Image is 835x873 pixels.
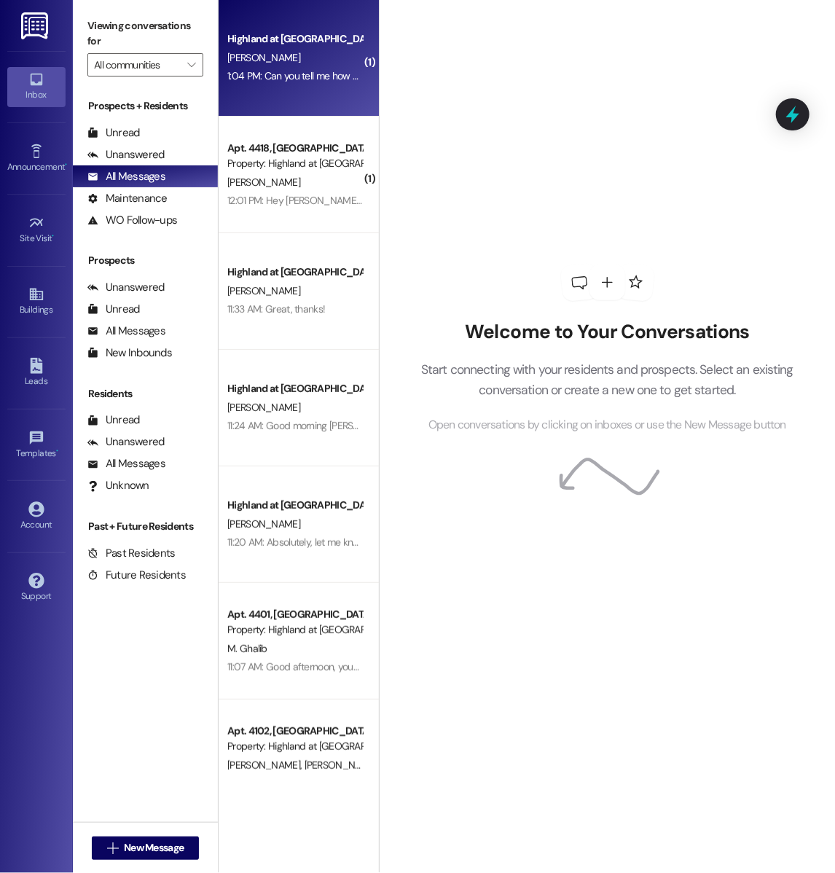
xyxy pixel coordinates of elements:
div: Prospects + Residents [73,98,218,114]
div: Past Residents [87,546,176,561]
div: Unread [87,125,140,141]
a: Account [7,497,66,536]
span: • [65,160,67,170]
div: 11:07 AM: Good afternoon, your wallet has been turned into the office [227,660,517,673]
div: Highland at [GEOGRAPHIC_DATA] [227,381,362,396]
a: Inbox [7,67,66,106]
span: [PERSON_NAME] [227,517,300,531]
div: All Messages [87,456,165,471]
span: [PERSON_NAME] [227,51,300,64]
div: 1:04 PM: Can you tell me how much rent in 4102 would be and how much move in cost are? [227,69,613,82]
div: Apt. 4418, [GEOGRAPHIC_DATA] at [GEOGRAPHIC_DATA] [227,141,362,156]
div: WO Follow-ups [87,213,177,228]
div: Highland at [GEOGRAPHIC_DATA] [227,498,362,513]
span: [PERSON_NAME] [227,759,305,772]
div: Unanswered [87,147,165,163]
span: • [56,446,58,456]
div: Residents [73,386,218,402]
div: Property: Highland at [GEOGRAPHIC_DATA] [227,739,362,754]
div: All Messages [87,169,165,184]
label: Viewing conversations for [87,15,203,53]
a: Site Visit • [7,211,66,250]
div: Past + Future Residents [73,519,218,534]
div: Highland at [GEOGRAPHIC_DATA] [227,31,362,47]
div: Property: Highland at [GEOGRAPHIC_DATA] [227,622,362,638]
i:  [187,59,195,71]
div: Future Residents [87,568,186,583]
div: 11:24 AM: Good morning [PERSON_NAME], I am just following up with you about your application. [227,419,631,432]
div: Unread [87,302,140,317]
div: 11:33 AM: Great, thanks! [227,302,325,316]
span: • [52,231,55,241]
span: [PERSON_NAME] [305,759,377,772]
h2: Welcome to Your Conversations [399,321,816,344]
button: New Message [92,837,200,860]
a: Buildings [7,282,66,321]
span: [PERSON_NAME] [227,176,300,189]
a: Templates • [7,426,66,465]
div: All Messages [87,324,165,339]
div: Unread [87,412,140,428]
a: Support [7,568,66,608]
div: Unanswered [87,280,165,295]
p: Start connecting with your residents and prospects. Select an existing conversation or create a n... [399,359,816,401]
div: Unknown [87,478,149,493]
a: Leads [7,353,66,393]
span: [PERSON_NAME] [227,284,300,297]
div: Apt. 4102, [GEOGRAPHIC_DATA] at [GEOGRAPHIC_DATA] [227,724,362,739]
span: Open conversations by clicking on inboxes or use the New Message button [428,416,786,434]
div: 11:20 AM: Absolutely, let me know if you have any questions. [227,536,477,549]
div: Property: Highland at [GEOGRAPHIC_DATA] [227,156,362,171]
div: Apt. 4401, [GEOGRAPHIC_DATA] at [GEOGRAPHIC_DATA] [227,607,362,622]
i:  [107,842,118,854]
div: Unanswered [87,434,165,450]
span: New Message [124,840,184,856]
span: M. Ghalib [227,642,267,655]
div: Prospects [73,253,218,268]
div: Highland at [GEOGRAPHIC_DATA] [227,265,362,280]
div: New Inbounds [87,345,172,361]
input: All communities [94,53,180,77]
div: Maintenance [87,191,168,206]
img: ResiDesk Logo [21,12,51,39]
span: [PERSON_NAME] [227,401,300,414]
